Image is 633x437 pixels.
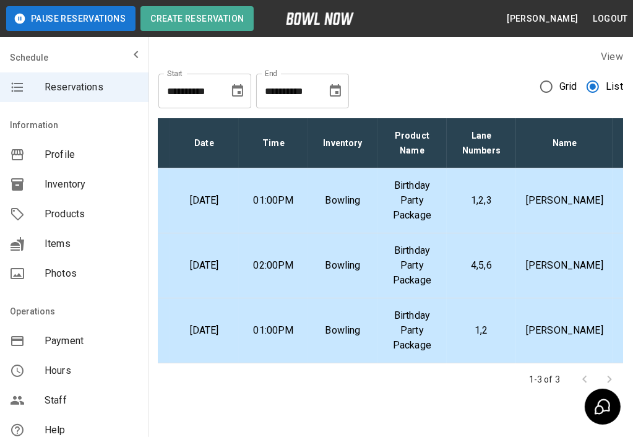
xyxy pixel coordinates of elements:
[179,323,229,338] p: [DATE]
[502,7,583,30] button: [PERSON_NAME]
[529,373,560,386] p: 1-3 of 3
[45,207,139,222] span: Products
[559,79,577,94] span: Grid
[387,308,437,353] p: Birthday Party Package
[387,178,437,223] p: Birthday Party Package
[286,12,354,25] img: logo
[45,177,139,192] span: Inventory
[6,6,136,31] button: Pause Reservations
[457,258,506,273] p: 4,5,6
[447,118,516,168] th: Lane Numbers
[526,323,603,338] p: [PERSON_NAME]
[387,243,437,288] p: Birthday Party Package
[45,147,139,162] span: Profile
[526,258,603,273] p: [PERSON_NAME]
[588,7,633,30] button: Logout
[457,323,506,338] p: 1,2
[179,193,229,208] p: [DATE]
[606,79,623,94] span: List
[323,79,348,103] button: Choose date, selected date is Sep 12, 2025
[318,193,368,208] p: Bowling
[457,193,506,208] p: 1,2,3
[318,323,368,338] p: Bowling
[318,258,368,273] p: Bowling
[308,118,377,168] th: Inventory
[516,118,613,168] th: Name
[170,118,239,168] th: Date
[45,236,139,251] span: Items
[526,193,603,208] p: [PERSON_NAME]
[140,6,254,31] button: Create Reservation
[377,118,447,168] th: Product Name
[45,334,139,348] span: Payment
[249,193,298,208] p: 01:00PM
[45,393,139,408] span: Staff
[45,80,139,95] span: Reservations
[601,51,623,63] label: View
[45,266,139,281] span: Photos
[249,258,298,273] p: 02:00PM
[179,258,229,273] p: [DATE]
[249,323,298,338] p: 01:00PM
[45,363,139,378] span: Hours
[225,79,250,103] button: Choose date, selected date is Aug 12, 2025
[239,118,308,168] th: Time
